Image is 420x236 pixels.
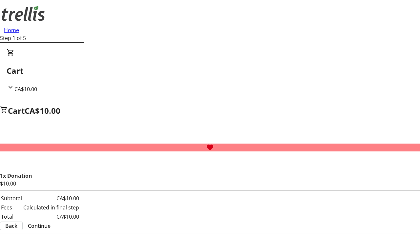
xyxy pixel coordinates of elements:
td: Subtotal [1,194,22,203]
span: Continue [28,222,51,230]
button: Continue [23,222,56,230]
td: CA$10.00 [23,212,79,221]
span: CA$10.00 [25,105,60,116]
span: Back [5,222,17,230]
td: CA$10.00 [23,194,79,203]
span: Cart [8,105,25,116]
td: Fees [1,203,22,212]
td: Total [1,212,22,221]
div: CartCA$10.00 [7,49,413,93]
h2: Cart [7,65,413,77]
td: Calculated in final step [23,203,79,212]
span: CA$10.00 [14,86,37,93]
